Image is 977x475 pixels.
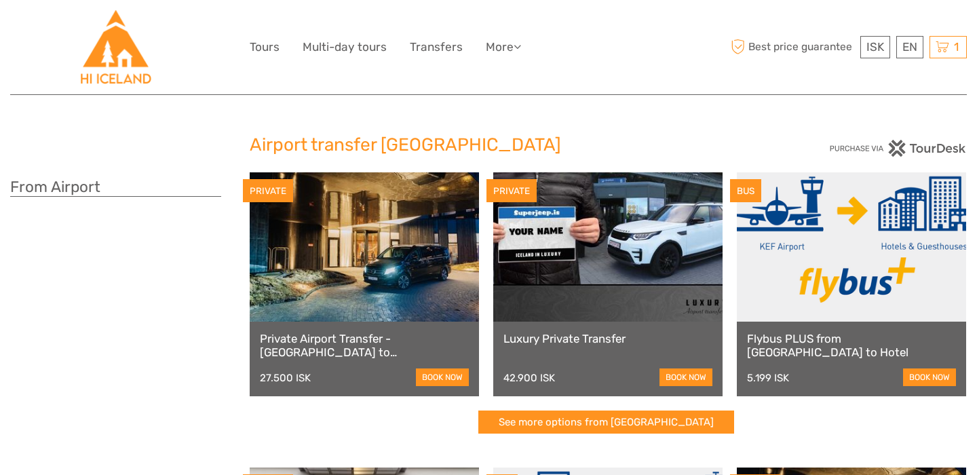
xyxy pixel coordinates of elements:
[243,179,293,203] div: PRIVATE
[503,332,712,345] a: Luxury Private Transfer
[260,332,469,360] a: Private Airport Transfer - [GEOGRAPHIC_DATA] to [GEOGRAPHIC_DATA]
[903,368,956,386] a: book now
[250,134,728,156] h2: Airport transfer [GEOGRAPHIC_DATA]
[728,36,858,58] span: Best price guarantee
[730,179,761,203] div: BUS
[866,40,884,54] span: ISK
[659,368,712,386] a: book now
[747,372,789,384] div: 5.199 ISK
[416,368,469,386] a: book now
[829,140,967,157] img: PurchaseViaTourDesk.png
[250,37,280,57] a: Tours
[503,372,555,384] div: 42.900 ISK
[486,37,521,57] a: More
[747,332,956,360] a: Flybus PLUS from [GEOGRAPHIC_DATA] to Hotel
[896,36,923,58] div: EN
[410,37,463,57] a: Transfers
[79,10,153,84] img: Hostelling International
[260,372,311,384] div: 27.500 ISK
[486,179,537,203] div: PRIVATE
[10,178,221,197] h3: From Airport
[952,40,961,54] span: 1
[478,411,734,434] a: See more options from [GEOGRAPHIC_DATA]
[303,37,387,57] a: Multi-day tours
